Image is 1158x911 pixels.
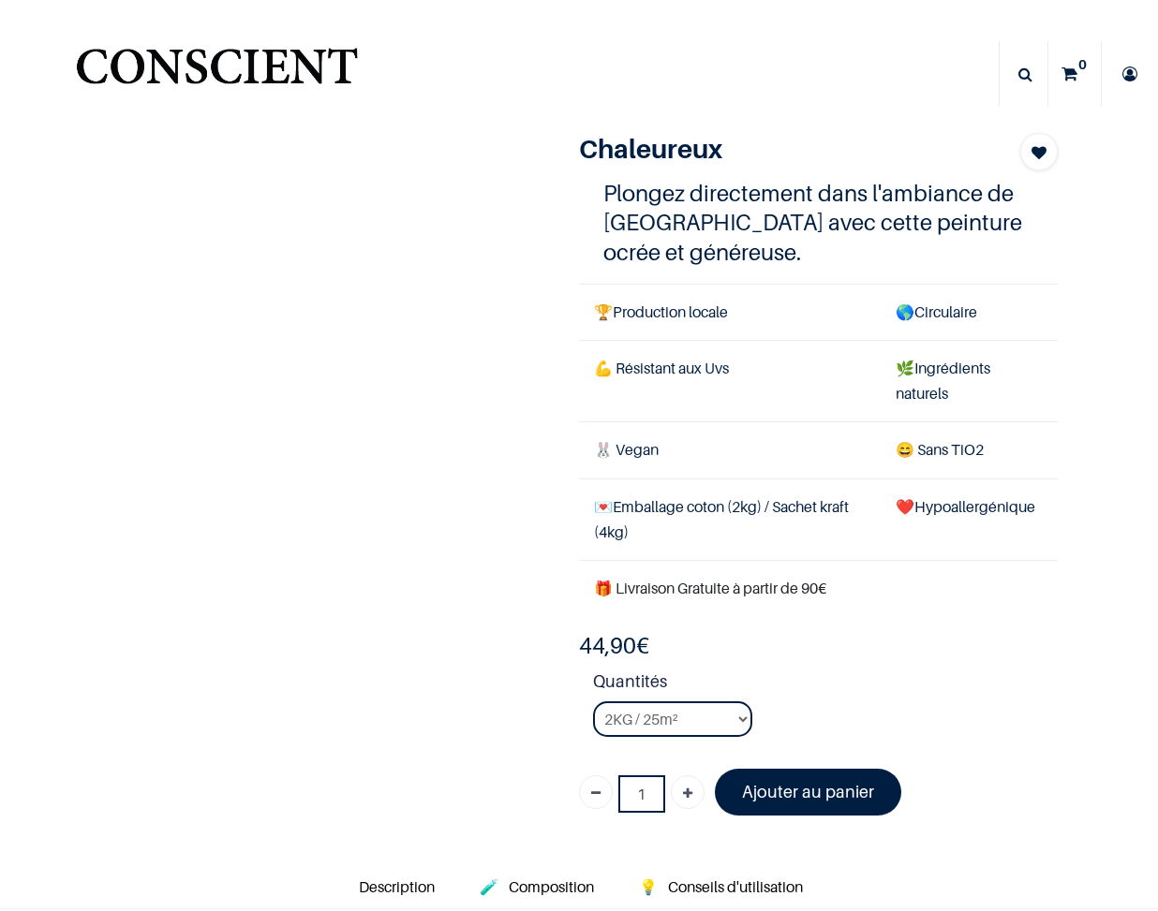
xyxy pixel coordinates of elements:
a: Logo of Conscient [72,37,362,111]
h4: Plongez directement dans l'ambiance de [GEOGRAPHIC_DATA] avec cette peinture ocrée et généreuse. [603,179,1034,267]
td: Production locale [579,284,881,340]
a: Ajouter [671,775,705,809]
td: Emballage coton (2kg) / Sachet kraft (4kg) [579,478,881,560]
h1: Chaleureux [579,133,987,165]
span: 🏆 [594,302,613,321]
strong: Quantités [593,669,1058,701]
span: 44,90 [579,632,636,659]
a: Supprimer [579,775,613,809]
span: Description [359,877,435,896]
span: Conseils d'utilisation [668,877,803,896]
span: 🌿 [896,359,914,377]
span: 💌 [594,497,613,516]
td: ans TiO2 [881,422,1058,478]
a: Ajouter au panier [715,769,901,815]
span: 💪 Résistant aux Uvs [594,359,729,377]
a: 0 [1048,41,1101,107]
button: Add to wishlist [1020,133,1058,170]
b: € [579,632,649,659]
span: 🧪 [480,877,498,896]
span: Add to wishlist [1032,141,1047,164]
font: 🎁 Livraison Gratuite à partir de 90€ [594,579,826,597]
sup: 0 [1074,55,1091,74]
td: ❤️Hypoallergénique [881,478,1058,560]
span: 😄 S [896,440,926,459]
span: 🐰 Vegan [594,440,659,459]
font: Ajouter au panier [742,782,874,801]
span: 💡 [639,877,658,896]
span: 🌎 [896,302,914,321]
td: Circulaire [881,284,1058,340]
img: Conscient [72,37,362,111]
td: Ingrédients naturels [881,340,1058,421]
span: Composition [509,877,594,896]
